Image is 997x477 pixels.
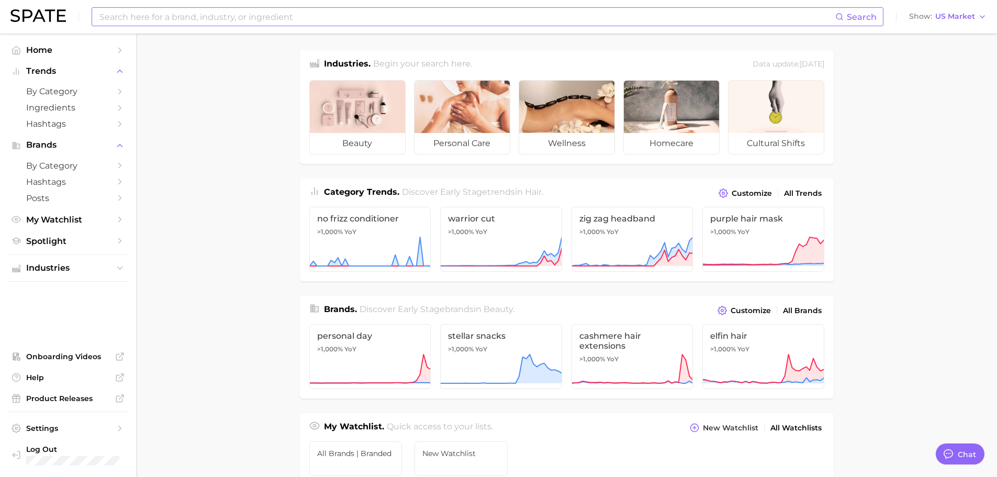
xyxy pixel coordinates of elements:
span: >1,000% [448,345,474,353]
a: Posts [8,190,128,206]
a: cultural shifts [728,80,824,154]
a: All Trends [781,186,824,201]
span: >1,000% [710,228,736,236]
span: cashmere hair extensions [579,331,686,351]
span: >1,000% [317,228,343,236]
a: by Category [8,83,128,99]
a: beauty [309,80,406,154]
a: Spotlight [8,233,128,249]
div: Data update: [DATE] [753,58,824,72]
span: by Category [26,161,110,171]
a: Home [8,42,128,58]
span: >1,000% [448,228,474,236]
span: personal day [317,331,423,341]
span: New Watchlist [422,449,500,458]
span: New Watchlist [703,424,758,432]
button: Industries [8,260,128,276]
span: >1,000% [317,345,343,353]
a: by Category [8,158,128,174]
span: Category Trends . [324,187,399,197]
span: purple hair mask [710,214,816,224]
span: stellar snacks [448,331,554,341]
a: zig zag headband>1,000% YoY [572,207,693,272]
a: cashmere hair extensions>1,000% YoY [572,324,693,389]
span: Onboarding Videos [26,352,110,361]
span: Help [26,373,110,382]
span: YoY [344,228,356,236]
span: elfin hair [710,331,816,341]
span: Discover Early Stage brands in . [360,304,514,314]
a: wellness [519,80,615,154]
span: hair [525,187,542,197]
span: Hashtags [26,119,110,129]
span: by Category [26,86,110,96]
button: Brands [8,137,128,153]
span: Product Releases [26,394,110,403]
span: All Brands [783,306,822,315]
span: US Market [935,14,975,19]
span: beauty [484,304,513,314]
span: Log Out [26,445,119,454]
a: warrior cut>1,000% YoY [440,207,562,272]
span: Ingredients [26,103,110,113]
span: Posts [26,193,110,203]
span: cultural shifts [729,133,824,154]
a: stellar snacks>1,000% YoY [440,324,562,389]
a: My Watchlist [8,212,128,228]
a: Product Releases [8,391,128,406]
span: YoY [344,345,356,353]
a: homecare [623,80,720,154]
h2: Begin your search here. [373,58,472,72]
a: Hashtags [8,116,128,132]
button: Trends [8,63,128,79]
span: All Brands | Branded [317,449,395,458]
a: Ingredients [8,99,128,116]
span: All Trends [784,189,822,198]
span: Discover Early Stage trends in . [402,187,543,197]
span: YoY [475,345,487,353]
span: Industries [26,263,110,273]
span: Home [26,45,110,55]
h1: My Watchlist. [324,420,384,435]
span: Search [847,12,877,22]
button: ShowUS Market [906,10,989,24]
span: Brands [26,140,110,150]
span: >1,000% [710,345,736,353]
span: YoY [475,228,487,236]
h2: Quick access to your lists. [387,420,493,435]
span: My Watchlist [26,215,110,225]
img: SPATE [10,9,66,22]
span: Show [909,14,932,19]
a: Settings [8,420,128,436]
a: All Watchlists [768,421,824,435]
span: Customize [732,189,772,198]
span: Trends [26,66,110,76]
a: Onboarding Videos [8,349,128,364]
a: Log out. Currently logged in with e-mail jessica.roblin@loreal.com. [8,441,128,469]
span: YoY [607,228,619,236]
span: wellness [519,133,614,154]
span: YoY [607,355,619,363]
button: Customize [716,186,774,201]
a: elfin hair>1,000% YoY [702,324,824,389]
a: Help [8,370,128,385]
span: YoY [737,345,749,353]
span: Settings [26,424,110,433]
span: Spotlight [26,236,110,246]
span: warrior cut [448,214,554,224]
span: YoY [737,228,749,236]
input: Search here for a brand, industry, or ingredient [98,8,835,26]
span: Customize [731,306,771,315]
span: Brands . [324,304,357,314]
span: >1,000% [579,228,605,236]
span: personal care [415,133,510,154]
a: All Brands [780,304,824,318]
a: New Watchlist [415,441,508,476]
span: Hashtags [26,177,110,187]
h1: Industries. [324,58,371,72]
a: Hashtags [8,174,128,190]
span: no frizz conditioner [317,214,423,224]
button: New Watchlist [687,420,760,435]
a: personal day>1,000% YoY [309,324,431,389]
button: Customize [715,303,773,318]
